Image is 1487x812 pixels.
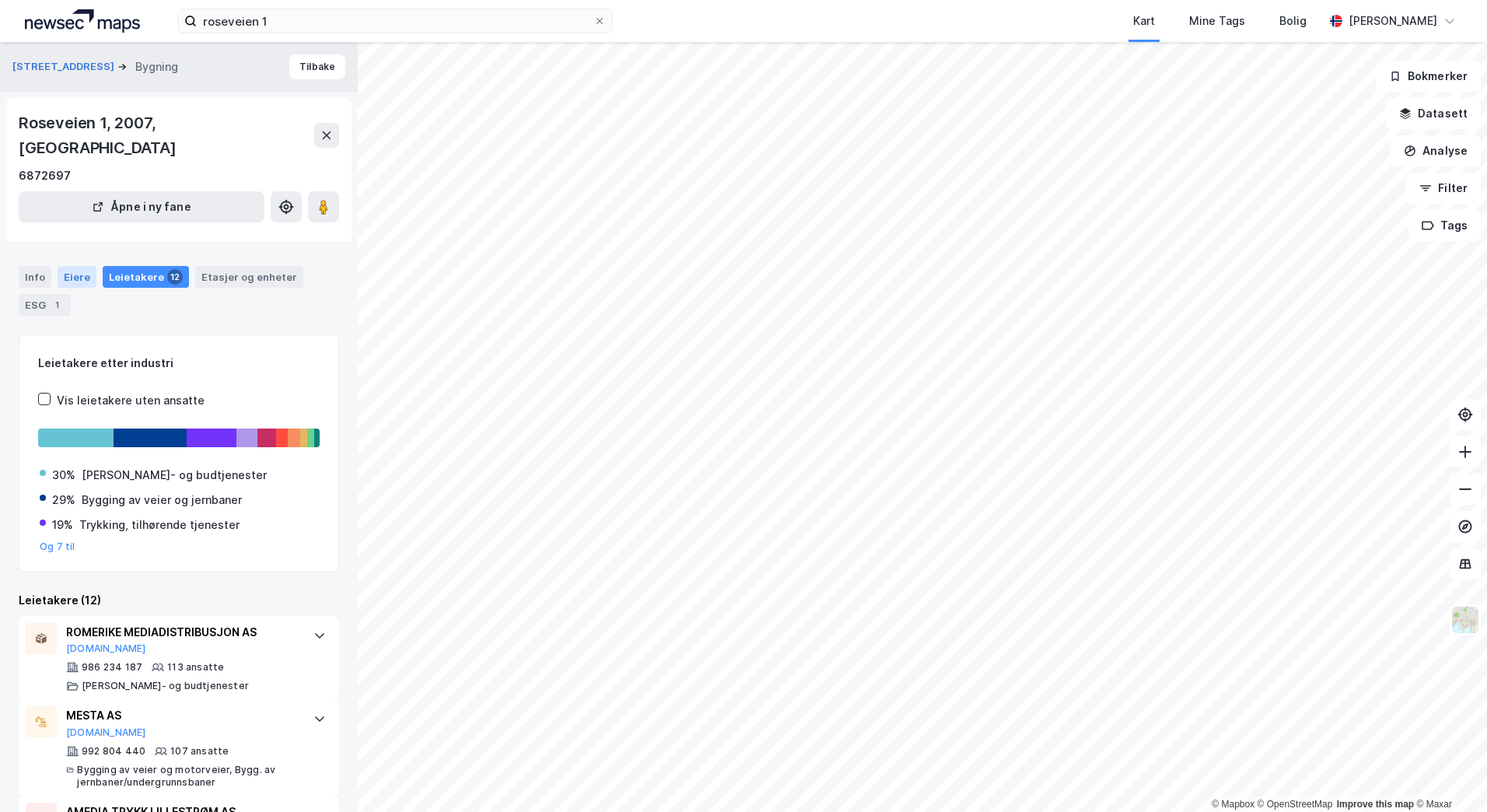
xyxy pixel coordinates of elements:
[19,266,51,288] div: Info
[1258,799,1333,810] a: OpenStreetMap
[19,294,71,316] div: ESG
[12,59,117,75] button: [STREET_ADDRESS]
[40,541,75,553] button: Og 7 til
[79,516,240,534] div: Trykking, tilhørende tjenester
[52,516,73,534] div: 19%
[66,706,298,725] div: MESTA AS
[1376,61,1481,92] button: Bokmerker
[19,166,71,185] div: 6872697
[170,745,229,758] div: 107 ansatte
[58,266,96,288] div: Eiere
[82,745,145,758] div: 992 804 440
[201,270,297,284] div: Etasjer og enheter
[1386,98,1481,129] button: Datasett
[19,191,264,222] button: Åpne i ny fane
[1409,737,1487,812] div: Kontrollprogram for chat
[82,680,249,692] div: [PERSON_NAME]- og budtjenester
[1391,135,1481,166] button: Analyse
[19,591,339,610] div: Leietakere (12)
[25,9,140,33] img: logo.a4113a55bc3d86da70a041830d287a7e.svg
[197,9,593,33] input: Søk på adresse, matrikkel, gårdeiere, leietakere eller personer
[52,466,75,485] div: 30%
[1279,12,1307,30] div: Bolig
[103,266,189,288] div: Leietakere
[66,726,146,739] button: [DOMAIN_NAME]
[289,54,345,79] button: Tilbake
[66,623,298,642] div: ROMERIKE MEDIADISTRIBUSJON AS
[66,642,146,655] button: [DOMAIN_NAME]
[57,391,205,410] div: Vis leietakere uten ansatte
[1406,173,1481,204] button: Filter
[1189,12,1245,30] div: Mine Tags
[1408,210,1481,241] button: Tags
[52,491,75,509] div: 29%
[49,297,65,313] div: 1
[1212,799,1254,810] a: Mapbox
[135,58,178,76] div: Bygning
[38,354,320,373] div: Leietakere etter industri
[1337,799,1414,810] a: Improve this map
[19,110,314,160] div: Roseveien 1, 2007, [GEOGRAPHIC_DATA]
[1349,12,1437,30] div: [PERSON_NAME]
[1450,605,1480,635] img: Z
[82,491,242,509] div: Bygging av veier og jernbaner
[167,269,183,285] div: 12
[82,466,267,485] div: [PERSON_NAME]- og budtjenester
[1409,737,1487,812] iframe: Chat Widget
[77,764,298,789] div: Bygging av veier og motorveier, Bygg. av jernbaner/undergrunnsbaner
[82,661,142,674] div: 986 234 187
[167,661,224,674] div: 113 ansatte
[1133,12,1155,30] div: Kart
